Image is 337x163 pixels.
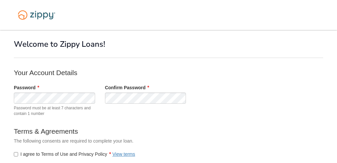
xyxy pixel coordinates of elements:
label: I agree to Terms of Use and Privacy Policy [14,151,135,157]
label: Confirm Password [105,84,149,91]
h1: Welcome to Zippy Loans! [14,40,323,48]
input: Verify Password [105,93,186,104]
img: Logo [14,7,59,23]
input: I agree to Terms of Use and Privacy PolicyView terms [14,152,18,156]
span: Password must be at least 7 characters and contain 1 number [14,105,95,117]
p: Your Account Details [14,68,277,77]
p: Terms & Agreements [14,126,277,136]
a: View terms [113,151,135,157]
label: Password [14,84,39,91]
p: The following consents are required to complete your loan. [14,138,277,144]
